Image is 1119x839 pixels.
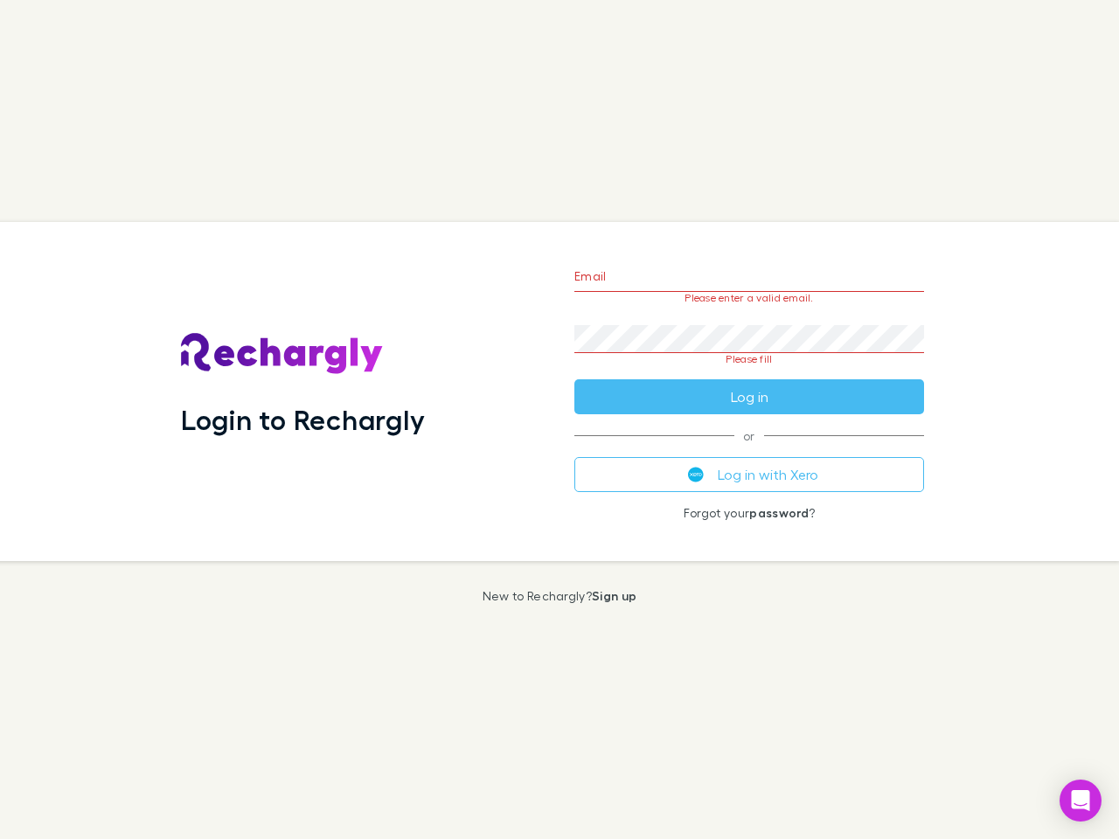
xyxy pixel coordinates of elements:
button: Log in [574,379,924,414]
span: or [574,435,924,436]
h1: Login to Rechargly [181,403,425,436]
p: Forgot your ? [574,506,924,520]
p: Please fill [574,353,924,365]
div: Open Intercom Messenger [1060,780,1102,822]
button: Log in with Xero [574,457,924,492]
p: Please enter a valid email. [574,292,924,304]
a: password [749,505,809,520]
p: New to Rechargly? [483,589,637,603]
img: Rechargly's Logo [181,333,384,375]
a: Sign up [592,588,636,603]
img: Xero's logo [688,467,704,482]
